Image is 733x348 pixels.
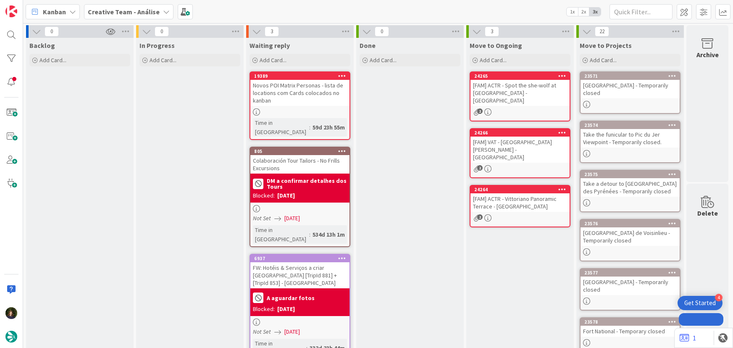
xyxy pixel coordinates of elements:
div: 23574 [584,122,680,128]
div: 6937 [250,255,349,262]
div: 23575 [581,171,680,178]
span: Done [360,41,376,50]
div: Get Started [684,299,716,307]
div: 23578 [584,319,680,325]
div: Take the funicular to Pic du Jer Viewpoint - Temporarily closed. [581,129,680,148]
div: 24265 [470,72,570,80]
div: 19389Novos POI Matrix Personas - lista de locations com Cards colocados no kanban [250,72,349,106]
div: [FAM] VAT - [GEOGRAPHIC_DATA][PERSON_NAME] - [GEOGRAPHIC_DATA] [470,137,570,163]
div: 23571[GEOGRAPHIC_DATA] - Temporarily closed [581,72,680,98]
div: Archive [696,50,719,60]
div: 23577 [581,269,680,277]
div: [DATE] [277,305,295,314]
div: 805 [250,148,349,155]
span: Add Card... [260,56,286,64]
span: 0 [375,26,389,37]
div: 19389 [250,72,349,80]
div: 23571 [581,72,680,80]
b: A aguardar fotos [267,295,315,301]
div: 23574 [581,121,680,129]
div: Time in [GEOGRAPHIC_DATA] [253,225,309,244]
div: 23576[GEOGRAPHIC_DATA] de Voisinlieu - Temporarily closed [581,220,680,246]
div: Blocked: [253,191,275,200]
span: Add Card... [370,56,397,64]
span: : [309,123,310,132]
span: [DATE] [284,214,300,223]
span: Kanban [43,7,66,17]
div: FW: Hotéis & Serviços a criar [GEOGRAPHIC_DATA] [TripId 881] + [TripId 853] - [GEOGRAPHIC_DATA] [250,262,349,288]
div: [FAM] ACTR - Vittoriano Panoramic Terrace - [GEOGRAPHIC_DATA] [470,193,570,212]
div: Colaboración Tour Tailors - No Frills Excursions [250,155,349,174]
b: DM a confirmar detalhes dos Tours [267,178,347,190]
div: 23575 [584,171,680,177]
div: Delete [697,208,718,218]
div: 23576 [581,220,680,227]
div: 23571 [584,73,680,79]
span: : [309,230,310,239]
span: 3 [265,26,279,37]
div: 23578 [581,318,680,326]
div: [GEOGRAPHIC_DATA] de Voisinlieu - Temporarily closed [581,227,680,246]
div: 805Colaboración Tour Tailors - No Frills Excursions [250,148,349,174]
div: 19389 [254,73,349,79]
span: Add Card... [590,56,617,64]
span: 3 [485,26,499,37]
div: 24264[FAM] ACTR - Vittoriano Panoramic Terrace - [GEOGRAPHIC_DATA] [470,186,570,212]
div: Novos POI Matrix Personas - lista de locations com Cards colocados no kanban [250,80,349,106]
img: MC [5,307,17,319]
span: 0 [45,26,59,37]
div: Time in [GEOGRAPHIC_DATA] [253,118,309,137]
input: Quick Filter... [610,4,673,19]
div: Open Get Started checklist, remaining modules: 4 [678,296,722,310]
img: avatar [5,331,17,343]
div: Take a detour to [GEOGRAPHIC_DATA] des Pyrénées - Temporarily closed [581,178,680,197]
span: [DATE] [284,327,300,336]
span: 22 [595,26,609,37]
span: 0 [155,26,169,37]
div: [GEOGRAPHIC_DATA] - Temporarily closed [581,277,680,295]
div: 24266[FAM] VAT - [GEOGRAPHIC_DATA][PERSON_NAME] - [GEOGRAPHIC_DATA] [470,129,570,163]
div: 23577[GEOGRAPHIC_DATA] - Temporarily closed [581,269,680,295]
div: 4 [715,294,722,301]
div: 24265[FAM] ACTR - Spot the she-wolf at [GEOGRAPHIC_DATA] - [GEOGRAPHIC_DATA] [470,72,570,106]
span: Add Card... [150,56,176,64]
span: 3x [589,8,601,16]
span: Backlog [29,41,55,50]
div: 534d 13h 1m [310,230,347,239]
div: 805 [254,148,349,154]
span: Add Card... [39,56,66,64]
div: 23577 [584,270,680,276]
span: 2 [477,108,483,114]
div: 24265 [474,73,570,79]
i: Not Set [253,328,271,335]
span: 2 [477,214,483,220]
div: 6937FW: Hotéis & Serviços a criar [GEOGRAPHIC_DATA] [TripId 881] + [TripId 853] - [GEOGRAPHIC_DATA] [250,255,349,288]
div: Blocked: [253,305,275,314]
div: 23578Fort National - Temporary closed [581,318,680,337]
div: [FAM] ACTR - Spot the she-wolf at [GEOGRAPHIC_DATA] - [GEOGRAPHIC_DATA] [470,80,570,106]
div: 6937 [254,256,349,261]
div: 24264 [470,186,570,193]
div: 23575Take a detour to [GEOGRAPHIC_DATA] des Pyrénées - Temporarily closed [581,171,680,197]
div: 24264 [474,187,570,192]
span: Move to Ongoing [470,41,522,50]
div: [DATE] [277,191,295,200]
div: 24266 [470,129,570,137]
div: [GEOGRAPHIC_DATA] - Temporarily closed [581,80,680,98]
a: 1 [680,333,696,343]
span: Add Card... [480,56,507,64]
div: 23574Take the funicular to Pic du Jer Viewpoint - Temporarily closed. [581,121,680,148]
span: 2 [477,165,483,171]
div: 23576 [584,221,680,227]
span: 1x [567,8,578,16]
span: 2x [578,8,589,16]
div: Fort National - Temporary closed [581,326,680,337]
span: In Progress [139,41,175,50]
div: 59d 23h 55m [310,123,347,132]
img: Visit kanbanzone.com [5,5,17,17]
i: Not Set [253,214,271,222]
b: Creative Team - Análise [88,8,160,16]
span: Waiting reply [250,41,290,50]
div: 24266 [474,130,570,136]
span: Move to Projects [580,41,632,50]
